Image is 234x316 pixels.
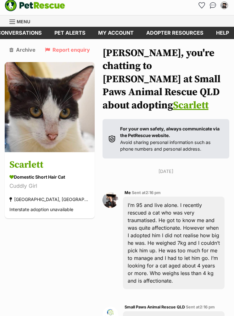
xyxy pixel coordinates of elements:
[120,126,220,138] strong: For your own safety, always communicate via the PetRescue website.
[186,305,215,309] span: Sent at
[48,27,92,39] a: Pet alerts
[125,190,131,195] span: Me
[197,0,207,10] a: Favourites
[219,0,229,10] button: My account
[92,27,140,39] a: My account
[5,153,95,218] a: Scarlett Domestic Short Hair Cat Cuddly Girl [GEOGRAPHIC_DATA], [GEOGRAPHIC_DATA] Interstate adop...
[103,47,229,112] h1: [PERSON_NAME], you're chatting to [PERSON_NAME] at Small Paws Animal Rescue QLD about adopting
[9,158,90,172] h3: Scarlett
[45,47,90,53] a: Report enquiry
[9,174,90,180] div: Domestic Short Hair Cat
[210,2,216,9] img: chat-41dd97257d64d25036548639549fe6c8038ab92f7586957e7f3b1b290dea8141.svg
[173,99,209,112] a: Scarlett
[132,190,161,195] span: Sent at
[221,2,227,9] img: Diana Bendeich profile pic
[208,0,218,10] a: Conversations
[200,305,215,309] span: 2:16 pm
[5,62,95,152] img: Scarlett
[120,125,223,152] p: Avoid sharing personal information such as phone numbers and personal address.
[9,15,35,27] a: Menu
[9,47,36,53] a: Archive
[146,190,161,195] span: 2:16 pm
[17,19,30,24] span: Menu
[123,197,225,289] div: I’m 95 and live alone. I recently rescued a cat who was very traumatised. He got to know me and w...
[140,27,210,39] a: Adopter resources
[9,182,90,190] div: Cuddly Girl
[9,207,73,212] span: Interstate adoption unavailable
[9,195,90,204] div: [GEOGRAPHIC_DATA], [GEOGRAPHIC_DATA]
[103,168,229,175] p: [DATE]
[103,192,118,208] img: Diana Bendeich profile pic
[125,305,185,309] span: Small Paws Animal Rescue QLD
[197,0,229,10] ul: Account quick links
